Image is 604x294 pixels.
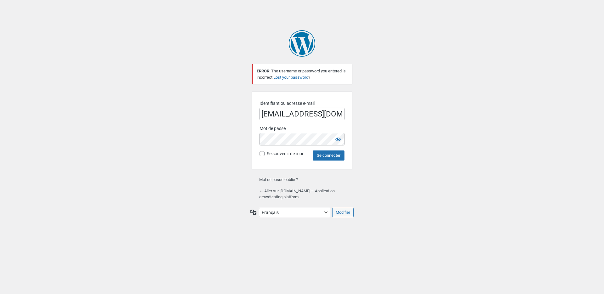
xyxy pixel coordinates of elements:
label: Mot de passe [260,125,286,132]
a: Propulsé par WordPress [289,30,315,57]
a: Mot de passe oublié ? [259,177,298,182]
a: Lost your password [273,75,308,80]
input: Modifier [332,208,354,217]
input: Se connecter [313,150,344,161]
strong: ERROR [257,69,269,73]
label: Identifiant ou adresse e-mail [260,100,315,107]
label: Se souvenir de moi [267,150,303,157]
a: ← Aller sur [DOMAIN_NAME] – Application crowdtesting platform [259,189,335,200]
button: Afficher le mot de passe [332,133,344,145]
p: : The username or password you entered is incorrect. ? [257,68,349,80]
